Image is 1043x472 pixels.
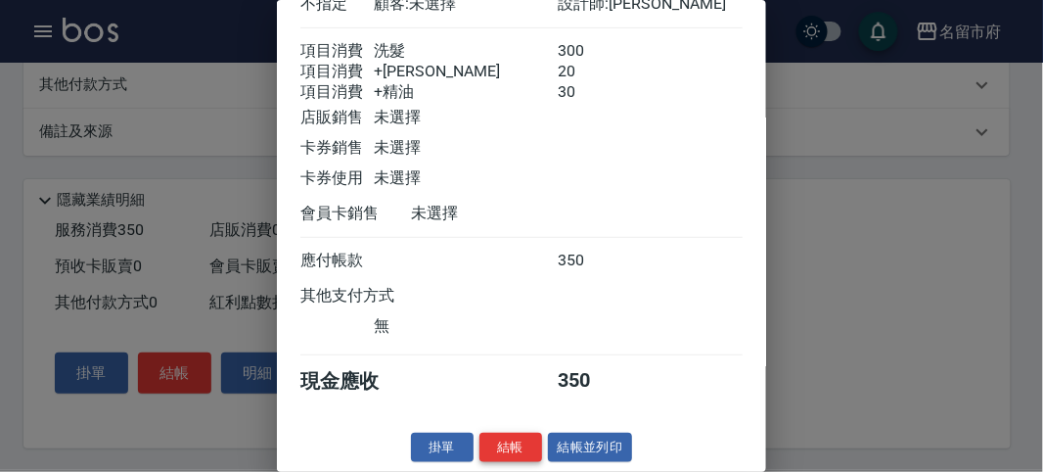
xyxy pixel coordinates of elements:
[548,433,633,463] button: 結帳並列印
[374,316,558,337] div: 無
[300,138,374,159] div: 卡券銷售
[559,251,632,271] div: 350
[374,82,558,103] div: +精油
[300,168,374,189] div: 卡券使用
[300,82,374,103] div: 項目消費
[559,368,632,395] div: 350
[374,41,558,62] div: 洗髮
[374,168,558,189] div: 未選擇
[559,41,632,62] div: 300
[411,433,474,463] button: 掛單
[559,82,632,103] div: 30
[300,204,411,224] div: 會員卡銷售
[300,368,411,395] div: 現金應收
[300,62,374,82] div: 項目消費
[411,204,595,224] div: 未選擇
[300,41,374,62] div: 項目消費
[300,286,448,307] div: 其他支付方式
[374,138,558,159] div: 未選擇
[374,62,558,82] div: +[PERSON_NAME]
[374,108,558,128] div: 未選擇
[300,108,374,128] div: 店販銷售
[559,62,632,82] div: 20
[479,433,542,463] button: 結帳
[300,251,374,271] div: 應付帳款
